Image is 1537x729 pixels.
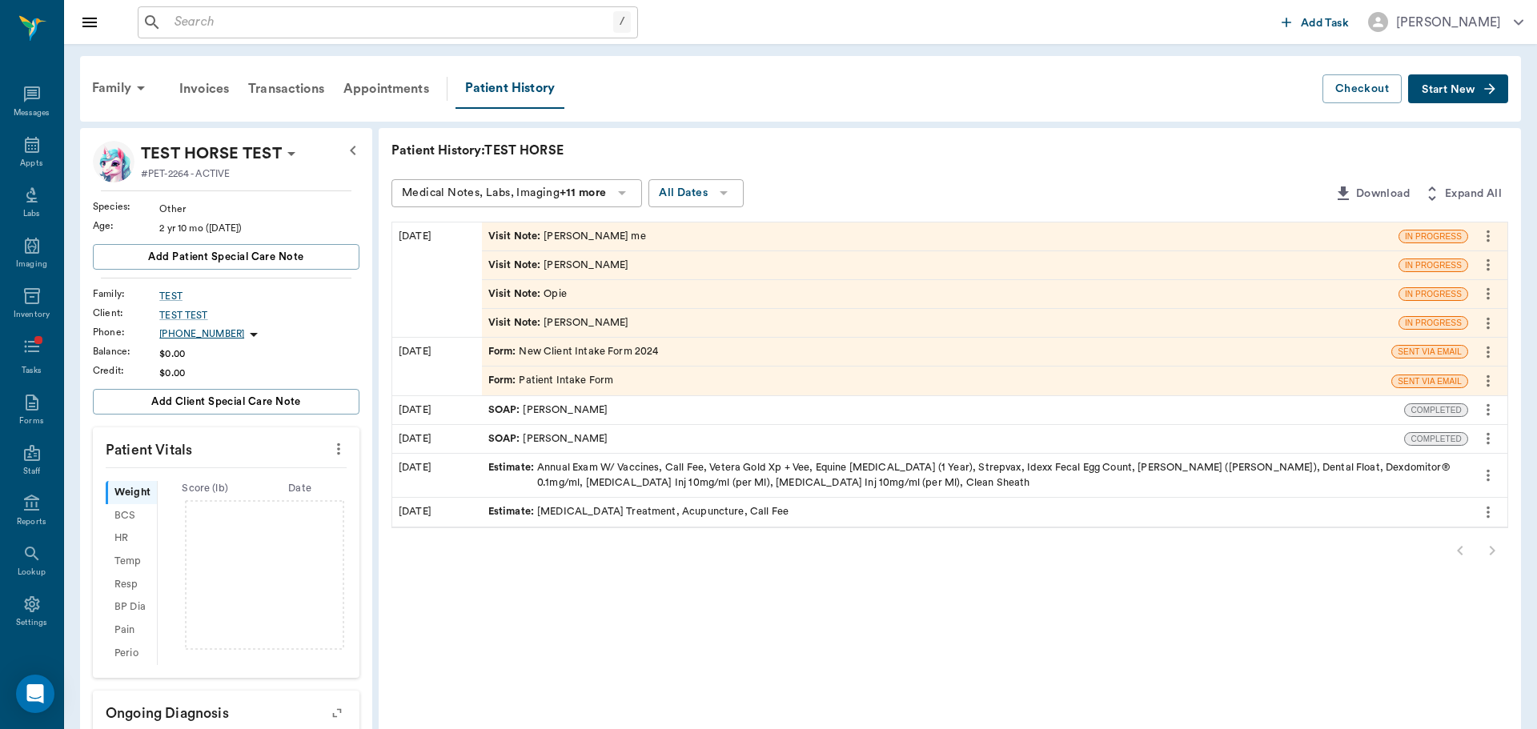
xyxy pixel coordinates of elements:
div: Tasks [22,365,42,377]
a: Appointments [334,70,439,108]
div: Phone : [93,325,159,339]
div: [DATE] [392,396,482,424]
div: Open Intercom Messenger [16,675,54,713]
span: Estimate : [488,460,537,491]
span: Form : [488,344,520,359]
button: more [1475,462,1501,489]
div: Species : [93,199,159,214]
div: Lookup [18,567,46,579]
div: [DATE] [392,498,482,526]
div: Forms [19,415,43,427]
div: Imaging [16,258,47,270]
p: Patient Vitals [93,427,359,467]
span: Estimate : [488,504,537,519]
span: COMPLETED [1405,433,1467,445]
span: COMPLETED [1405,404,1467,416]
a: TEST TEST [159,308,359,322]
div: Perio [106,642,157,665]
b: +11 more [560,187,606,198]
button: [PERSON_NAME] [1355,7,1536,37]
div: Family : [93,286,159,301]
button: Download [1327,179,1416,209]
span: Visit Note : [488,286,544,302]
div: Pain [106,619,157,642]
div: Opie [488,286,567,302]
div: 2 yr 10 mo ([DATE]) [159,221,359,235]
span: Visit Note : [488,229,544,244]
div: Credit : [93,363,159,378]
span: SOAP : [488,403,524,418]
div: Score ( lb ) [158,481,253,496]
span: Visit Note : [488,258,544,273]
button: more [1475,396,1501,423]
span: Form : [488,373,520,388]
div: BP Dia [106,596,157,619]
span: IN PROGRESS [1399,317,1467,329]
button: more [1475,251,1501,278]
div: Messages [14,107,50,119]
a: Patient History [455,69,564,109]
div: $0.00 [159,366,359,380]
button: Checkout [1322,74,1402,104]
div: Balance : [93,344,159,358]
div: [DATE] [392,454,482,497]
div: Client : [93,306,159,320]
div: HR [106,527,157,551]
div: TEST HORSE TEST [141,141,282,166]
div: Appts [20,158,42,170]
div: $0.00 [159,346,359,361]
button: more [1475,367,1501,395]
button: All Dates [648,179,744,207]
button: more [1475,222,1501,250]
div: [PERSON_NAME] [488,403,608,418]
span: IN PROGRESS [1399,230,1467,242]
p: Patient History: TEST HORSE [391,141,872,160]
button: more [1475,310,1501,337]
button: Add client Special Care Note [93,389,359,415]
div: [MEDICAL_DATA] Treatment, Acupuncture, Call Fee [488,504,789,519]
div: Weight [106,481,157,504]
div: [PERSON_NAME] me [488,229,646,244]
div: Date [252,481,347,496]
button: Start New [1408,74,1508,104]
button: more [1475,338,1501,366]
a: TEST [159,289,359,303]
button: Add Task [1275,7,1355,37]
span: SENT VIA EMAIL [1392,375,1467,387]
div: Temp [106,550,157,573]
button: Add patient Special Care Note [93,244,359,270]
a: Invoices [170,70,239,108]
div: Annual Exam W/ Vaccines, Call Fee, Vetera Gold Xp + Vee, Equine [MEDICAL_DATA] (1 Year), Strepvax... [488,460,1462,491]
span: SOAP : [488,431,524,447]
input: Search [168,11,613,34]
div: [DATE] [392,222,482,338]
p: #PET-2264 - ACTIVE [141,166,230,181]
div: Medical Notes, Labs, Imaging [402,183,606,203]
div: Reports [17,516,46,528]
p: [PHONE_NUMBER] [159,327,244,341]
button: more [1475,280,1501,307]
a: Transactions [239,70,334,108]
div: [PERSON_NAME] [1396,13,1501,32]
div: Settings [16,617,48,629]
span: SENT VIA EMAIL [1392,346,1467,358]
div: / [613,11,631,33]
div: [DATE] [392,425,482,453]
button: Expand All [1416,179,1508,209]
button: more [1475,499,1501,526]
div: Labs [23,208,40,220]
button: more [326,435,351,463]
span: IN PROGRESS [1399,259,1467,271]
div: Family [82,69,160,107]
div: Staff [23,466,40,478]
div: [DATE] [392,338,482,395]
div: Other [159,202,359,216]
div: Inventory [14,309,50,321]
span: Visit Note : [488,315,544,330]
